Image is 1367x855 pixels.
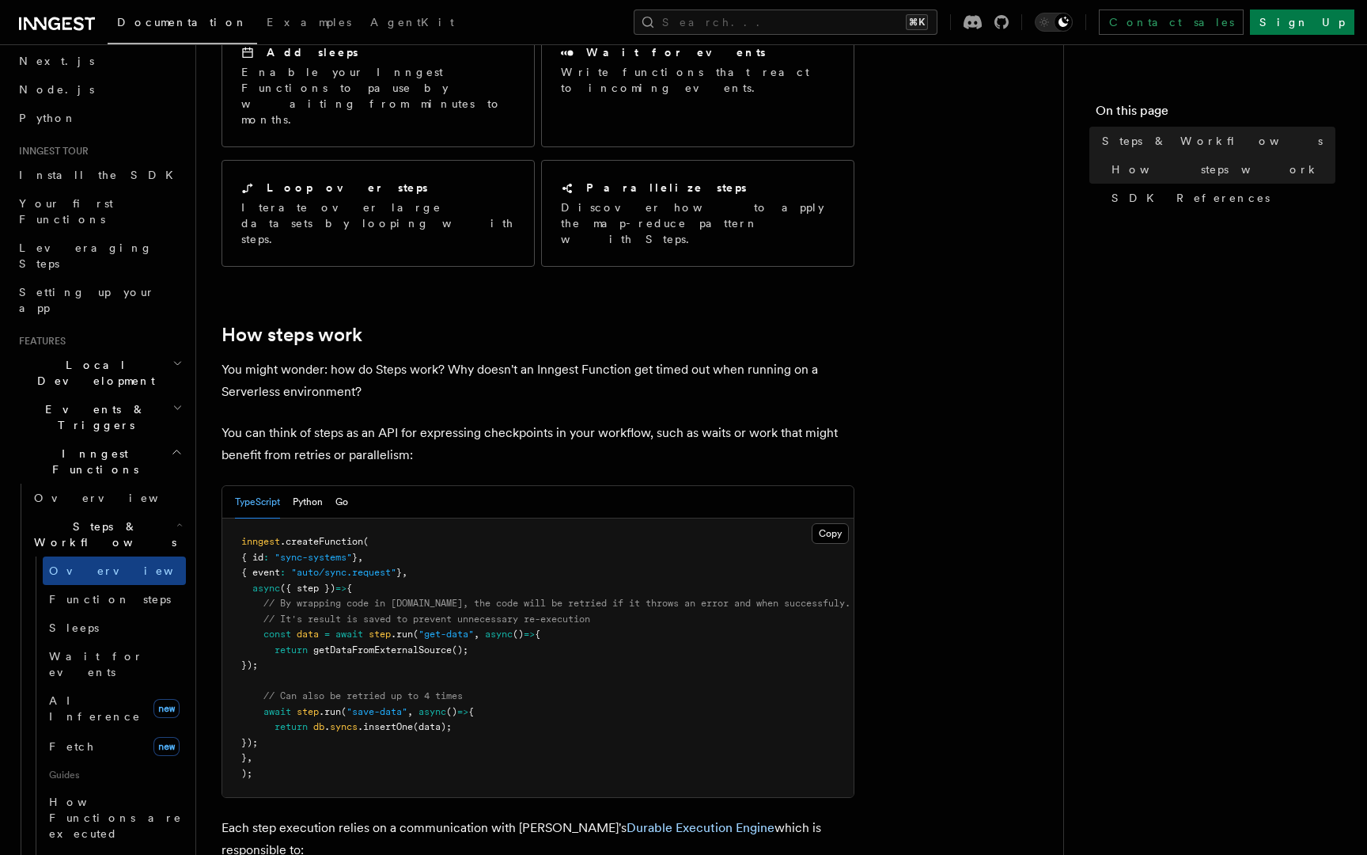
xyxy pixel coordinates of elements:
[297,706,319,717] span: step
[13,75,186,104] a: Node.js
[241,752,247,763] span: }
[49,650,143,678] span: Wait for events
[241,536,280,547] span: inngest
[346,583,352,594] span: {
[524,629,535,640] span: =>
[13,446,171,477] span: Inngest Functions
[313,644,452,655] span: getDataFromExternalSource
[267,44,358,60] h2: Add sleeps
[335,486,348,519] button: Go
[241,64,515,127] p: Enable your Inngest Functions to pause by waiting from minutes to months.
[561,199,835,247] p: Discover how to apply the map-reduce pattern with Steps.
[13,351,186,395] button: Local Development
[263,690,463,701] span: // Can also be retried up to 4 times
[222,160,535,267] a: Loop over stepsIterate over large datasets by looping with steps.
[153,737,180,756] span: new
[43,686,186,731] a: AI Inferencenew
[418,629,474,640] span: "get-data"
[452,644,468,655] span: ();
[275,644,308,655] span: return
[43,642,186,686] a: Wait for events
[13,357,172,389] span: Local Development
[313,721,324,732] span: db
[1102,133,1323,149] span: Steps & Workflows
[634,9,937,35] button: Search...⌘K
[263,706,291,717] span: await
[1096,101,1335,127] h4: On this page
[153,699,180,718] span: new
[241,552,263,563] span: { id
[257,5,361,43] a: Examples
[275,721,308,732] span: return
[19,241,153,270] span: Leveraging Steps
[1035,13,1073,32] button: Toggle dark mode
[335,583,346,594] span: =>
[291,567,396,578] span: "auto/sync.request"
[346,706,407,717] span: "save-data"
[241,768,252,779] span: );
[541,160,854,267] a: Parallelize stepsDiscover how to apply the map-reduce pattern with Steps.
[1111,161,1320,177] span: How steps work
[324,721,330,732] span: .
[263,598,850,609] span: // By wrapping code in [DOMAIN_NAME], the code will be retried if it throws an error and when suc...
[43,557,186,585] a: Overview
[369,629,391,640] span: step
[402,567,407,578] span: ,
[28,512,186,557] button: Steps & Workflows
[34,492,197,504] span: Overview
[263,552,269,563] span: :
[335,629,363,640] span: await
[267,16,351,28] span: Examples
[391,629,413,640] span: .run
[1099,9,1244,35] a: Contact sales
[222,324,362,346] a: How steps work
[13,278,186,322] a: Setting up your app
[407,706,413,717] span: ,
[474,629,479,640] span: ,
[49,564,212,577] span: Overview
[49,796,182,840] span: How Functions are executed
[1105,184,1335,212] a: SDK References
[222,25,535,147] a: Add sleepsEnable your Inngest Functions to pause by waiting from minutes to months.
[513,629,524,640] span: ()
[324,629,330,640] span: =
[241,567,280,578] span: { event
[19,55,94,67] span: Next.js
[43,762,186,788] span: Guides
[247,752,252,763] span: ,
[361,5,464,43] a: AgentKit
[43,585,186,614] a: Function steps
[413,629,418,640] span: (
[280,567,286,578] span: :
[49,621,99,634] span: Sleeps
[275,552,352,563] span: "sync-systems"
[13,395,186,439] button: Events & Triggers
[43,731,186,762] a: Fetchnew
[49,593,171,606] span: Function steps
[280,536,363,547] span: .createFunction
[241,659,258,671] span: });
[49,740,95,753] span: Fetch
[627,820,774,835] a: Durable Execution Engine
[1111,190,1270,206] span: SDK References
[297,629,319,640] span: data
[293,486,323,519] button: Python
[413,721,452,732] span: (data);
[13,145,89,158] span: Inngest tour
[241,199,515,247] p: Iterate over large datasets by looping with steps.
[19,83,94,96] span: Node.js
[1105,155,1335,184] a: How steps work
[263,614,590,625] span: // It's result is saved to prevent unnecessary re-execution
[13,189,186,234] a: Your first Functions
[19,169,183,181] span: Install the SDK
[1096,127,1335,155] a: Steps & Workflows
[13,401,172,433] span: Events & Triggers
[370,16,454,28] span: AgentKit
[541,25,854,147] a: Wait for eventsWrite functions that react to incoming events.
[235,486,280,519] button: TypeScript
[812,523,849,544] button: Copy
[28,519,176,550] span: Steps & Workflows
[457,706,468,717] span: =>
[267,180,428,196] h2: Loop over steps
[263,629,291,640] span: const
